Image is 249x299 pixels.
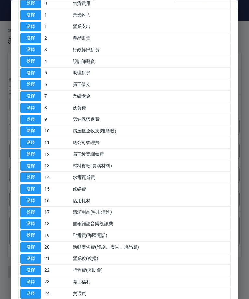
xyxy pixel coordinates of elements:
td: 4 [43,56,71,68]
td: 員工借支 [71,79,230,91]
td: 20 [43,242,71,253]
td: 設計師薪資 [71,56,230,68]
td: 11 [43,137,71,149]
button: 選擇 [20,231,41,241]
button: 選擇 [20,80,41,90]
td: 伙食費 [71,102,230,114]
button: 選擇 [20,266,41,276]
button: 選擇 [20,242,41,252]
button: 選擇 [20,196,41,206]
td: 折舊費(互助會) [71,265,230,276]
td: 店用耗材 [71,195,230,207]
td: 3 [43,44,71,56]
button: 選擇 [20,22,41,32]
td: 行政幹部薪資 [71,44,230,56]
td: 業績獎金 [71,91,230,102]
button: 選擇 [20,115,41,125]
td: 職工福利 [71,276,230,288]
button: 選擇 [20,45,41,55]
td: 23 [43,276,71,288]
button: 選擇 [20,126,41,136]
button: 選擇 [20,184,41,194]
td: 郵電費(郵匯電話) [71,230,230,242]
td: 22 [43,265,71,276]
td: 17 [43,207,71,218]
td: 13 [43,160,71,172]
button: 選擇 [20,207,41,218]
button: 選擇 [20,10,41,20]
td: 書報雜誌音樂視訊費 [71,218,230,230]
td: 營業支出 [71,21,230,33]
button: 選擇 [20,138,41,148]
td: 活動廣告費(印刷、廣告、贈品費) [71,242,230,253]
td: 員工教育訓練費 [71,149,230,160]
button: 選擇 [20,219,41,229]
td: 房屋租金收支(租賃稅) [71,125,230,137]
button: 選擇 [20,149,41,159]
td: 1 [43,9,71,21]
td: 2 [43,32,71,44]
button: 選擇 [20,103,41,113]
td: 5 [43,68,71,79]
td: 助理薪資 [71,68,230,79]
td: 6 [43,79,71,91]
td: 水電瓦斯費 [71,172,230,183]
td: 營業收入 [71,9,230,21]
button: 選擇 [20,161,41,171]
button: 選擇 [20,56,41,67]
button: 選擇 [20,92,41,102]
td: 19 [43,230,71,242]
td: 修繕費 [71,183,230,195]
button: 選擇 [20,68,41,78]
td: 9 [43,114,71,126]
td: 材料貨款(員購材料) [71,160,230,172]
button: 選擇 [20,289,41,299]
td: 7 [43,91,71,102]
td: 產品販賣 [71,32,230,44]
td: 總公司管理費 [71,137,230,149]
button: 選擇 [20,33,41,44]
td: 營業稅(稅捐) [71,253,230,265]
td: 21 [43,253,71,265]
td: 12 [43,149,71,160]
td: 8 [43,102,71,114]
td: 10 [43,125,71,137]
td: 16 [43,195,71,207]
td: 1 [43,21,71,33]
td: 18 [43,218,71,230]
button: 選擇 [20,277,41,287]
td: 勞健保勞退費 [71,114,230,126]
button: 選擇 [20,254,41,264]
td: 15 [43,183,71,195]
button: 選擇 [20,173,41,183]
td: 清潔用品(毛巾清洗) [71,207,230,218]
td: 14 [43,172,71,183]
